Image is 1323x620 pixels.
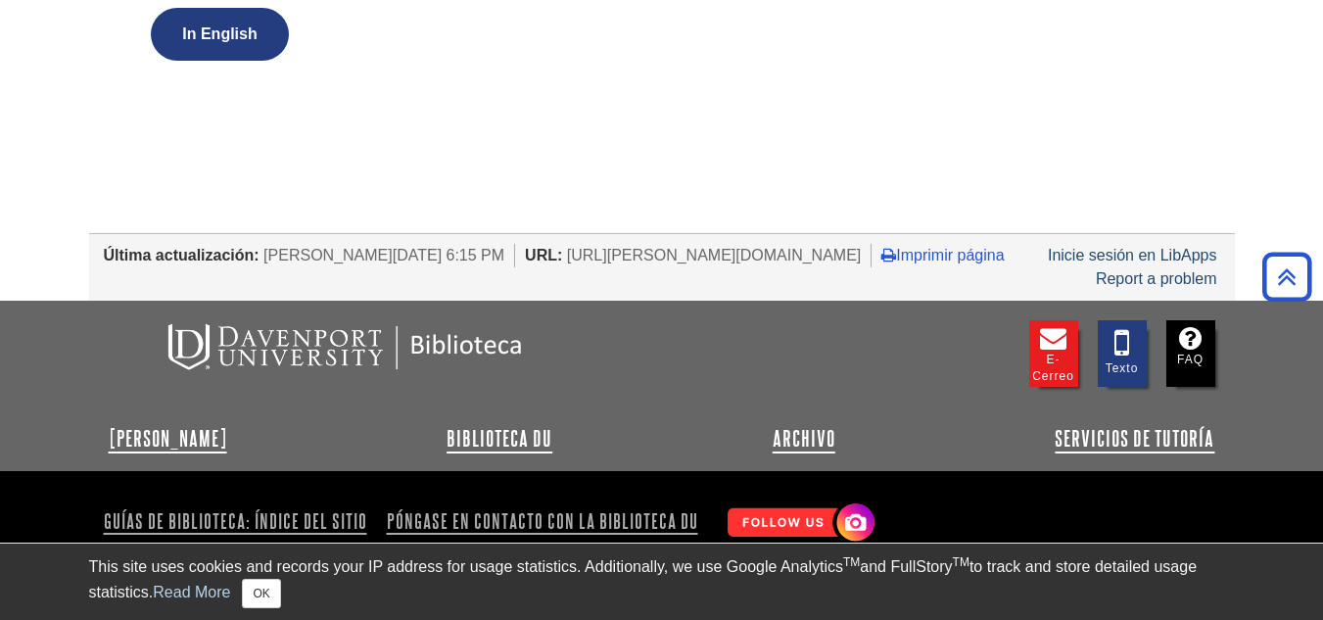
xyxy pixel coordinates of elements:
[1255,263,1318,290] a: Back to Top
[104,247,260,263] span: Última actualización:
[447,427,552,451] a: Biblioteca DU
[881,247,1004,263] a: Imprimir página
[1096,270,1217,287] a: Report a problem
[1048,247,1217,263] a: Inicie sesión en LibApps
[525,247,562,263] span: URL:
[242,579,280,608] button: Close
[1166,320,1215,387] a: FAQ
[773,427,835,451] a: Archivo
[89,555,1235,608] div: This site uses cookies and records your IP address for usage statistics. Additionally, we use Goo...
[379,504,706,538] a: Póngase en contacto con la biblioteca DU
[1098,320,1147,387] a: Texto
[843,555,860,569] sup: TM
[1029,320,1078,387] a: E-Cerreo
[953,555,969,569] sup: TM
[1055,427,1214,451] a: Servicios de tutoría
[109,320,579,374] img: Biblioteca DU
[153,584,230,600] a: Read More
[263,247,504,263] span: [PERSON_NAME][DATE] 6:15 PM
[151,8,288,61] button: In English
[146,25,293,42] a: In English
[881,247,896,262] i: Imprimir página
[104,504,375,538] a: Guías de biblioteca: índice del sitio
[109,427,227,451] a: [PERSON_NAME]
[718,496,879,551] img: Follow Us! Instagram
[567,247,862,263] span: [URL][PERSON_NAME][DOMAIN_NAME]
